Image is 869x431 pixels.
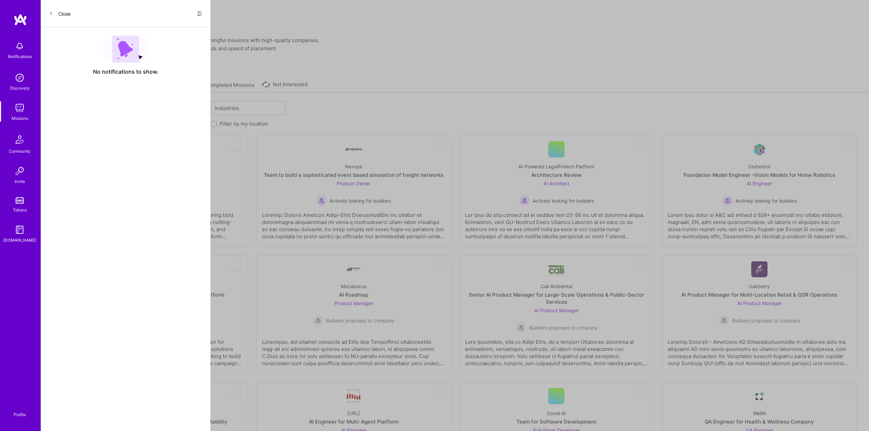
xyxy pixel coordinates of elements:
[93,68,159,75] span: No notifications to show.
[12,131,28,148] img: Community
[10,85,30,92] div: Discovery
[13,39,26,53] img: bell
[11,404,28,417] a: Profile
[14,14,27,26] img: logo
[3,237,36,244] div: [DOMAIN_NAME]
[16,197,24,204] img: tokens
[13,101,26,115] img: teamwork
[14,411,26,417] div: Profile
[13,206,27,213] div: Tokens
[8,53,32,60] div: Notifications
[9,148,31,155] div: Community
[13,164,26,178] img: Invite
[15,178,25,185] div: Invite
[13,71,26,85] img: discovery
[13,223,26,237] img: guide book
[12,115,28,122] div: Missions
[103,36,148,63] img: empty
[49,8,71,19] button: Close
